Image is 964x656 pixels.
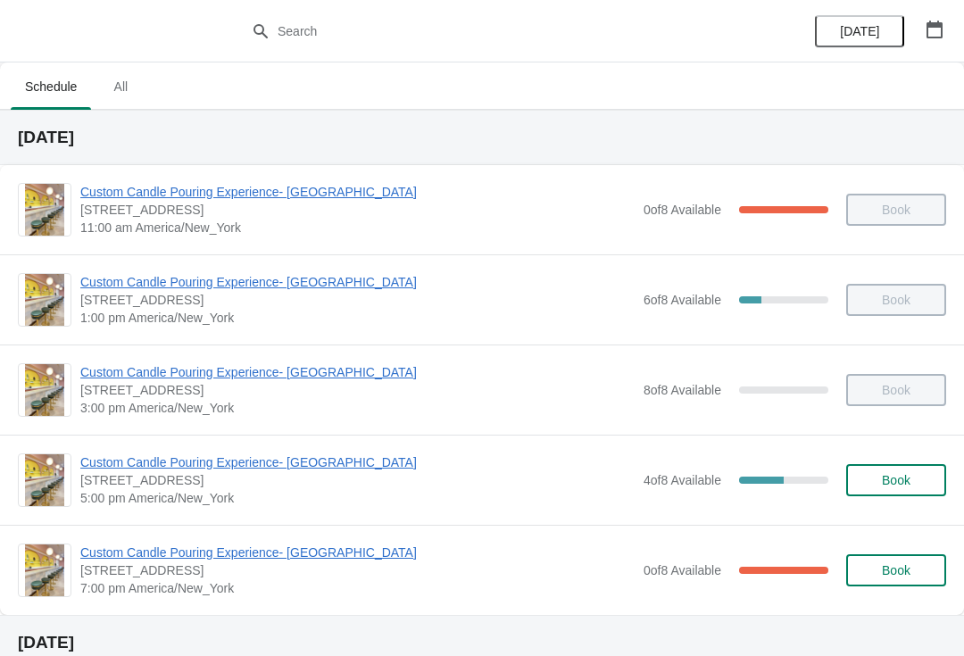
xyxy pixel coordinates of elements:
img: Custom Candle Pouring Experience- Delray Beach | 415 East Atlantic Avenue, Delray Beach, FL, USA ... [25,544,64,596]
img: Custom Candle Pouring Experience- Delray Beach | 415 East Atlantic Avenue, Delray Beach, FL, USA ... [25,454,64,506]
span: 6 of 8 Available [644,293,721,307]
span: [STREET_ADDRESS] [80,201,635,219]
h2: [DATE] [18,634,946,652]
span: Custom Candle Pouring Experience- [GEOGRAPHIC_DATA] [80,544,635,561]
h2: [DATE] [18,129,946,146]
span: Book [882,563,910,577]
button: [DATE] [815,15,904,47]
span: 1:00 pm America/New_York [80,309,635,327]
span: 0 of 8 Available [644,203,721,217]
span: 8 of 8 Available [644,383,721,397]
span: [STREET_ADDRESS] [80,381,635,399]
img: Custom Candle Pouring Experience- Delray Beach | 415 East Atlantic Avenue, Delray Beach, FL, USA ... [25,184,64,236]
span: All [98,71,143,103]
span: 4 of 8 Available [644,473,721,487]
span: 0 of 8 Available [644,563,721,577]
span: 7:00 pm America/New_York [80,579,635,597]
button: Book [846,554,946,586]
span: Custom Candle Pouring Experience- [GEOGRAPHIC_DATA] [80,183,635,201]
img: Custom Candle Pouring Experience- Delray Beach | 415 East Atlantic Avenue, Delray Beach, FL, USA ... [25,364,64,416]
span: [STREET_ADDRESS] [80,291,635,309]
span: Custom Candle Pouring Experience- [GEOGRAPHIC_DATA] [80,453,635,471]
span: [DATE] [840,24,879,38]
span: Book [882,473,910,487]
input: Search [277,15,723,47]
span: [STREET_ADDRESS] [80,471,635,489]
span: 5:00 pm America/New_York [80,489,635,507]
button: Book [846,464,946,496]
span: 11:00 am America/New_York [80,219,635,237]
span: [STREET_ADDRESS] [80,561,635,579]
span: 3:00 pm America/New_York [80,399,635,417]
img: Custom Candle Pouring Experience- Delray Beach | 415 East Atlantic Avenue, Delray Beach, FL, USA ... [25,274,64,326]
span: Schedule [11,71,91,103]
span: Custom Candle Pouring Experience- [GEOGRAPHIC_DATA] [80,363,635,381]
span: Custom Candle Pouring Experience- [GEOGRAPHIC_DATA] [80,273,635,291]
